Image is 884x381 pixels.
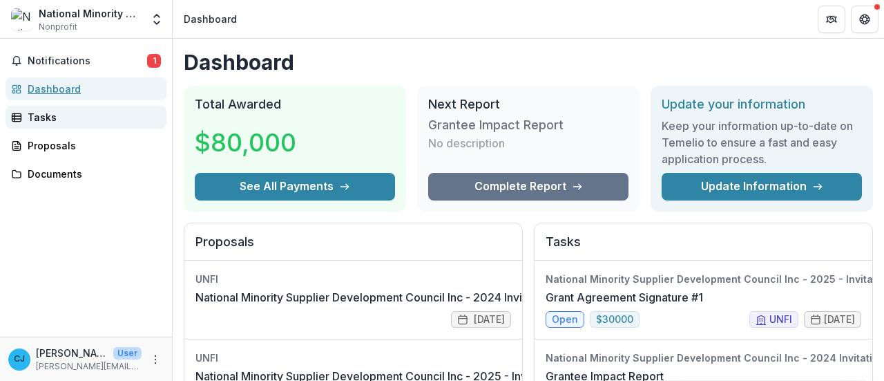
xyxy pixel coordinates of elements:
[178,9,242,29] nav: breadcrumb
[14,355,25,364] div: Charmaine Jackson
[147,54,161,68] span: 1
[195,124,298,161] h3: $80,000
[28,55,147,67] span: Notifications
[818,6,845,33] button: Partners
[39,21,77,33] span: Nonprofit
[195,234,511,261] h2: Proposals
[147,6,166,33] button: Open entity switcher
[28,167,155,181] div: Documents
[36,346,108,360] p: [PERSON_NAME]
[184,12,237,26] div: Dashboard
[11,8,33,30] img: National Minority Supplier Development Council Inc
[36,360,142,373] p: [PERSON_NAME][EMAIL_ADDRESS][PERSON_NAME][DOMAIN_NAME]
[428,173,628,201] a: Complete Report
[184,50,873,75] h1: Dashboard
[113,347,142,360] p: User
[546,289,703,306] a: Grant Agreement Signature #1
[662,97,862,112] h2: Update your information
[28,110,155,124] div: Tasks
[195,173,395,201] button: See All Payments
[546,234,861,261] h2: Tasks
[6,162,166,185] a: Documents
[39,6,142,21] div: National Minority Supplier Development Council Inc
[195,97,395,112] h2: Total Awarded
[428,135,505,151] p: No description
[428,118,564,133] h3: Grantee Impact Report
[6,77,166,100] a: Dashboard
[662,173,862,201] a: Update Information
[6,106,166,129] a: Tasks
[147,351,164,368] button: More
[195,289,609,306] a: National Minority Supplier Development Council Inc - 2024 Invitation Only Grant
[662,118,862,167] h3: Keep your information up-to-date on Temelio to ensure a fast and easy application process.
[6,134,166,157] a: Proposals
[6,50,166,72] button: Notifications1
[28,138,155,153] div: Proposals
[851,6,878,33] button: Get Help
[428,97,628,112] h2: Next Report
[28,82,155,96] div: Dashboard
